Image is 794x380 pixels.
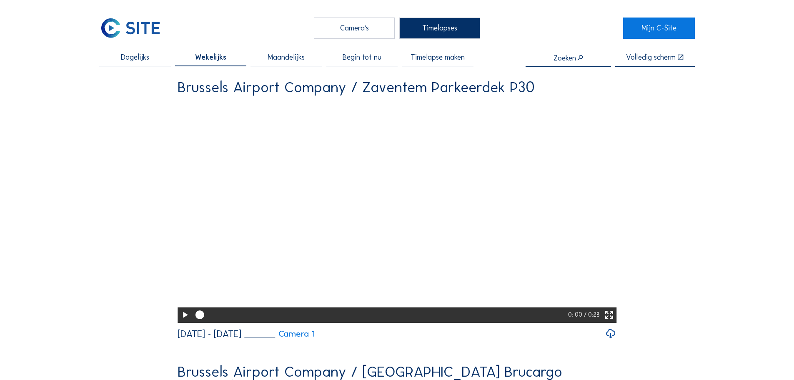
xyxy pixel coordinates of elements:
video: Your browser does not support the video tag. [178,101,616,321]
span: Begin tot nu [343,54,381,61]
span: Dagelijks [121,54,149,61]
div: 0: 00 [568,307,584,323]
a: C-SITE Logo [99,18,170,38]
div: Timelapses [399,18,480,38]
a: Camera 1 [244,330,315,338]
div: Brussels Airport Company / Zaventem Parkeerdek P30 [178,80,535,95]
div: / 0:28 [584,307,600,323]
span: Wekelijks [195,54,226,61]
a: Mijn C-Site [623,18,694,38]
div: Camera's [314,18,395,38]
div: [DATE] - [DATE] [178,329,241,339]
img: C-SITE Logo [99,18,162,38]
span: Timelapse maken [411,54,465,61]
span: Maandelijks [268,54,305,61]
div: Volledig scherm [626,54,676,62]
